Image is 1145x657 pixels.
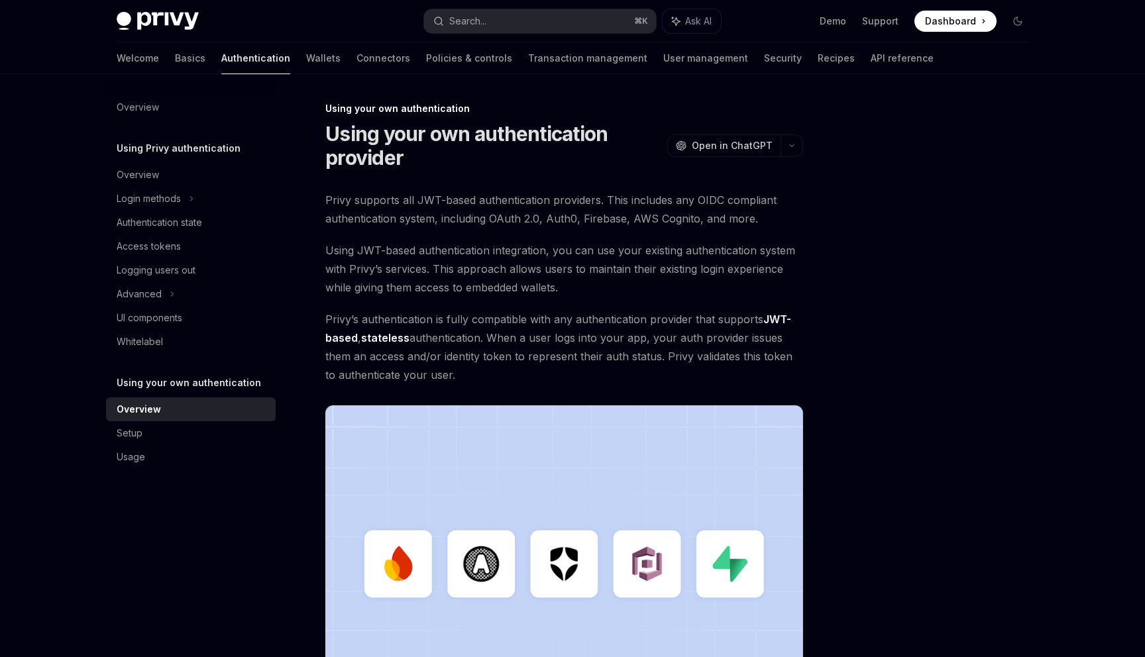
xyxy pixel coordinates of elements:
[692,139,773,152] span: Open in ChatGPT
[221,42,290,74] a: Authentication
[175,42,205,74] a: Basics
[117,334,163,350] div: Whitelabel
[356,42,410,74] a: Connectors
[914,11,997,32] a: Dashboard
[764,42,802,74] a: Security
[663,42,748,74] a: User management
[117,401,161,417] div: Overview
[106,306,276,330] a: UI components
[424,9,656,33] button: Search...⌘K
[361,331,409,345] a: stateless
[862,15,899,28] a: Support
[528,42,647,74] a: Transaction management
[117,167,159,183] div: Overview
[106,211,276,234] a: Authentication state
[106,421,276,445] a: Setup
[1007,11,1028,32] button: Toggle dark mode
[117,262,195,278] div: Logging users out
[820,15,846,28] a: Demo
[325,191,803,228] span: Privy supports all JWT-based authentication providers. This includes any OIDC compliant authentic...
[663,9,721,33] button: Ask AI
[306,42,341,74] a: Wallets
[106,95,276,119] a: Overview
[106,445,276,469] a: Usage
[667,134,781,157] button: Open in ChatGPT
[117,238,181,254] div: Access tokens
[117,140,241,156] h5: Using Privy authentication
[325,122,662,170] h1: Using your own authentication provider
[117,375,261,391] h5: Using your own authentication
[106,397,276,421] a: Overview
[117,286,162,302] div: Advanced
[449,13,486,29] div: Search...
[117,191,181,207] div: Login methods
[106,163,276,187] a: Overview
[106,234,276,258] a: Access tokens
[925,15,976,28] span: Dashboard
[117,12,199,30] img: dark logo
[685,15,712,28] span: Ask AI
[117,42,159,74] a: Welcome
[117,99,159,115] div: Overview
[634,16,648,26] span: ⌘ K
[871,42,934,74] a: API reference
[325,241,803,297] span: Using JWT-based authentication integration, you can use your existing authentication system with ...
[106,258,276,282] a: Logging users out
[117,310,182,326] div: UI components
[818,42,855,74] a: Recipes
[117,215,202,230] div: Authentication state
[106,330,276,354] a: Whitelabel
[325,102,803,115] div: Using your own authentication
[117,425,142,441] div: Setup
[117,449,145,465] div: Usage
[426,42,512,74] a: Policies & controls
[325,310,803,384] span: Privy’s authentication is fully compatible with any authentication provider that supports , authe...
